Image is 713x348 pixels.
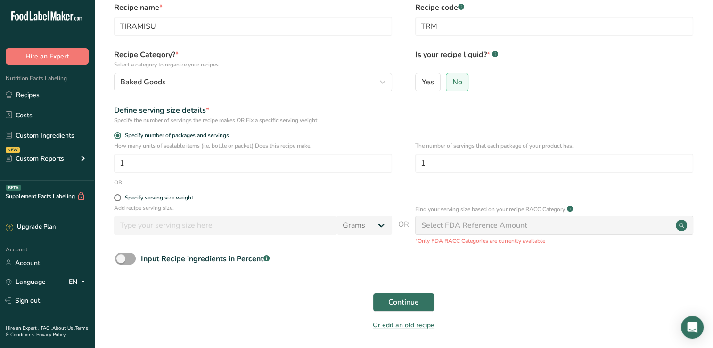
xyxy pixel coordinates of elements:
span: Baked Goods [120,76,166,88]
a: FAQ . [41,325,52,331]
div: Upgrade Plan [6,223,56,232]
label: Recipe Category? [114,49,392,69]
div: Define serving size details [114,105,392,116]
span: No [452,77,462,87]
span: Yes [422,77,434,87]
a: Or edit an old recipe [373,321,434,330]
span: OR [398,219,409,245]
div: Custom Reports [6,154,64,164]
button: Continue [373,293,434,312]
a: Hire an Expert . [6,325,39,331]
span: Specify number of packages and servings [121,132,229,139]
div: EN [69,276,89,287]
input: Type your recipe name here [114,17,392,36]
label: Is your recipe liquid? [415,49,693,69]
div: Open Intercom Messenger [681,316,704,339]
div: OR [114,178,122,187]
a: Language [6,273,46,290]
input: Type your serving size here [114,216,337,235]
p: Add recipe serving size. [114,204,392,212]
input: Type your recipe code here [415,17,693,36]
p: Select a category to organize your recipes [114,60,392,69]
p: Find your serving size based on your recipe RACC Category [415,205,565,214]
div: Input Recipe ingredients in Percent [141,253,270,265]
button: Baked Goods [114,73,392,91]
label: Recipe name [114,2,392,13]
div: NEW [6,147,20,153]
button: Hire an Expert [6,48,89,65]
p: How many units of sealable items (i.e. bottle or packet) Does this recipe make. [114,141,392,150]
a: Privacy Policy [36,331,66,338]
div: Specify the number of servings the recipe makes OR Fix a specific serving weight [114,116,392,124]
a: Terms & Conditions . [6,325,88,338]
p: *Only FDA RACC Categories are currently available [415,237,693,245]
label: Recipe code [415,2,693,13]
span: Continue [388,297,419,308]
div: Select FDA Reference Amount [421,220,527,231]
p: The number of servings that each package of your product has. [415,141,693,150]
div: Specify serving size weight [125,194,193,201]
a: About Us . [52,325,75,331]
div: BETA [6,185,21,191]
